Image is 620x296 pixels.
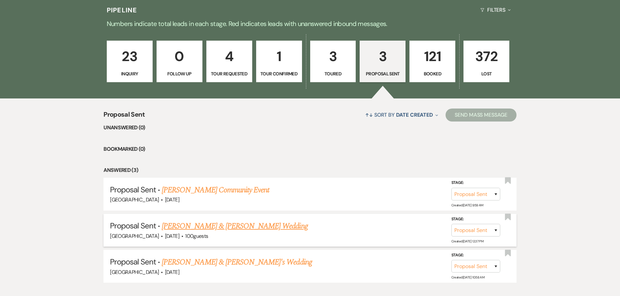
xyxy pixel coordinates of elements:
[364,45,401,67] p: 3
[409,41,455,82] a: 121Booked
[103,166,517,174] li: Answered (3)
[310,41,356,82] a: 3Toured
[451,275,484,279] span: Created: [DATE] 10:58 AM
[451,203,483,207] span: Created: [DATE] 9:59 AM
[110,233,159,239] span: [GEOGRAPHIC_DATA]
[162,220,308,232] a: [PERSON_NAME] & [PERSON_NAME] Wedding
[110,185,156,195] span: Proposal Sent
[365,111,373,118] span: ↑↓
[364,70,401,77] p: Proposal Sent
[111,70,148,77] p: Inquiry
[107,41,153,82] a: 23Inquiry
[206,41,252,82] a: 4Tour Requested
[314,70,352,77] p: Toured
[162,184,269,196] a: [PERSON_NAME] Community Event
[157,41,202,82] a: 0Follow Up
[260,45,298,67] p: 1
[161,45,198,67] p: 0
[165,269,179,276] span: [DATE]
[211,70,248,77] p: Tour Requested
[162,256,312,268] a: [PERSON_NAME] & [PERSON_NAME]'s Wedding
[110,221,156,231] span: Proposal Sent
[363,106,441,123] button: Sort By Date Created
[103,123,517,132] li: Unanswered (0)
[111,45,148,67] p: 23
[396,111,433,118] span: Date Created
[260,70,298,77] p: Tour Confirmed
[468,45,505,67] p: 372
[161,70,198,77] p: Follow Up
[451,179,500,187] label: Stage:
[185,233,208,239] span: 100 guests
[414,70,451,77] p: Booked
[103,145,517,153] li: Bookmarked (0)
[451,252,500,259] label: Stage:
[107,6,137,15] h3: Pipeline
[446,109,517,122] button: Send Mass Message
[76,19,544,29] p: Numbers indicate total leads in each stage. Red indicates leads with unanswered inbound messages.
[414,45,451,67] p: 121
[468,70,505,77] p: Lost
[110,196,159,203] span: [GEOGRAPHIC_DATA]
[360,41,406,82] a: 3Proposal Sent
[110,257,156,267] span: Proposal Sent
[451,239,483,243] span: Created: [DATE] 12:37 PM
[314,45,352,67] p: 3
[103,109,145,123] span: Proposal Sent
[165,233,179,239] span: [DATE]
[211,45,248,67] p: 4
[463,41,509,82] a: 372Lost
[110,269,159,276] span: [GEOGRAPHIC_DATA]
[165,196,179,203] span: [DATE]
[478,1,513,19] button: Filters
[256,41,302,82] a: 1Tour Confirmed
[451,216,500,223] label: Stage:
